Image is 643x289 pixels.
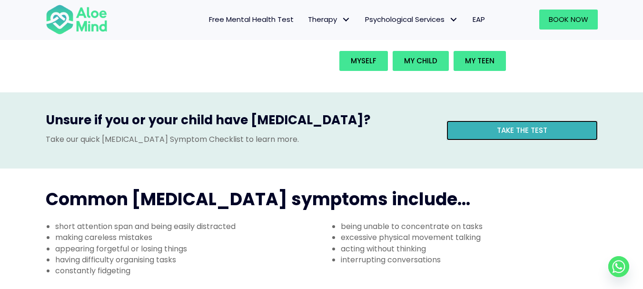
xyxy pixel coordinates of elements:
a: TherapyTherapy: submenu [301,10,358,30]
span: Common [MEDICAL_DATA] symptoms include... [46,187,470,211]
a: Take the test [446,120,598,140]
li: making careless mistakes [55,232,322,243]
span: Free Mental Health Test [209,14,294,24]
li: acting without thinking [341,243,607,254]
span: Psychological Services [365,14,458,24]
li: having difficulty organising tasks [55,254,322,265]
a: Whatsapp [608,256,629,277]
a: EAP [465,10,492,30]
h3: Unsure if you or your child have [MEDICAL_DATA]? [46,111,432,133]
a: My child [393,51,449,71]
span: Myself [351,56,376,66]
span: Therapy [308,14,351,24]
span: Psychological Services: submenu [447,13,461,27]
li: short attention span and being easily distracted [55,221,322,232]
a: Myself [339,51,388,71]
li: appearing forgetful or losing things [55,243,322,254]
span: Therapy: submenu [339,13,353,27]
span: Book Now [549,14,588,24]
a: Free Mental Health Test [202,10,301,30]
li: excessive physical movement talking [341,232,607,243]
span: My teen [465,56,495,66]
li: being unable to concentrate on tasks [341,221,607,232]
span: My child [404,56,437,66]
span: EAP [473,14,485,24]
img: Aloe mind Logo [46,4,108,35]
nav: Menu [120,10,492,30]
a: Book Now [539,10,598,30]
div: Book an intake for my... [337,49,592,73]
p: Take our quick [MEDICAL_DATA] Symptom Checklist to learn more. [46,134,432,145]
li: interrupting conversations [341,254,607,265]
a: Psychological ServicesPsychological Services: submenu [358,10,465,30]
span: Take the test [497,125,547,135]
a: My teen [454,51,506,71]
li: constantly fidgeting [55,265,322,276]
